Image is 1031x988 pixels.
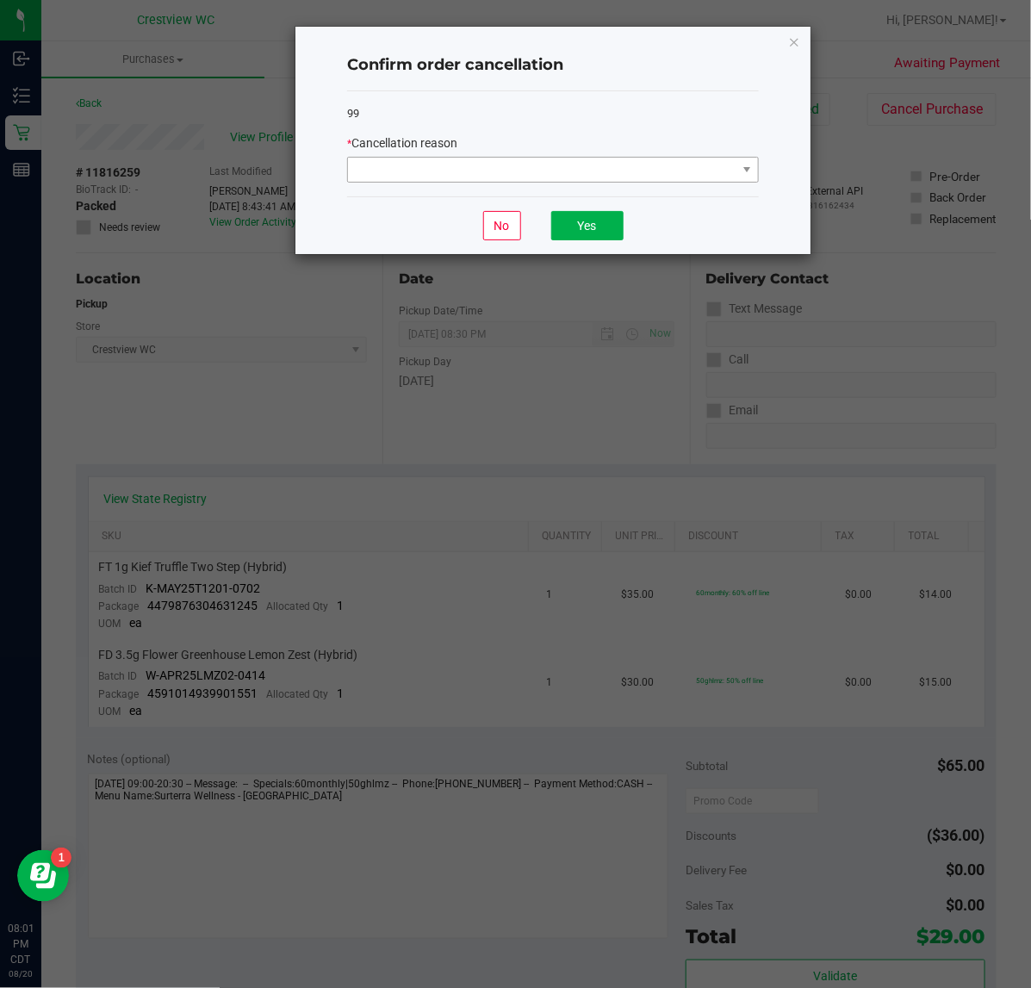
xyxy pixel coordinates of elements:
iframe: Resource center [17,850,69,902]
button: Close [788,31,800,52]
button: Yes [551,211,624,240]
span: 99 [347,107,359,120]
span: Cancellation reason [351,136,457,150]
h4: Confirm order cancellation [347,54,759,77]
button: No [483,211,521,240]
iframe: Resource center unread badge [51,848,71,868]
